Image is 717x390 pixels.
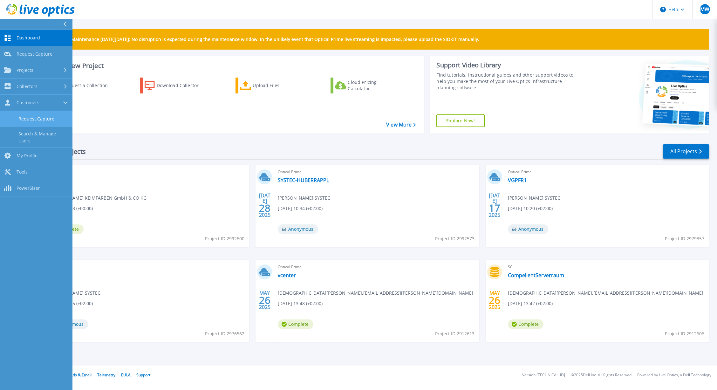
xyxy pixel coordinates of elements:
[508,205,553,212] span: [DATE] 10:20 (+02:00)
[259,298,270,303] span: 26
[436,114,485,127] a: Explore Now!
[435,330,475,337] span: Project ID: 2912613
[489,298,500,303] span: 26
[435,235,475,242] span: Project ID: 2992573
[17,153,38,159] span: My Profile
[48,195,147,202] span: [PERSON_NAME] , KEIMFARBEN GmbH & CO KG
[436,72,580,91] div: Find tutorials, instructional guides and other support videos to help you make the most of your L...
[488,194,501,217] div: [DATE] 2025
[508,168,705,175] span: Optical Prime
[121,372,131,378] a: EULA
[278,195,330,202] span: [PERSON_NAME] , SYSTEC
[331,78,401,93] a: Cloud Pricing Calculator
[665,235,704,242] span: Project ID: 2979357
[45,62,416,69] h3: Start a New Project
[508,263,705,270] span: SC
[17,51,52,57] span: Request Capture
[48,263,245,270] span: Optical Prime
[278,272,296,278] a: vcenter
[278,205,323,212] span: [DATE] 10:34 (+02:00)
[70,372,92,378] a: Ads & Email
[17,169,28,175] span: Tools
[489,205,500,211] span: 17
[45,78,116,93] a: Request a Collection
[522,373,565,377] li: Version: [TECHNICAL_ID]
[17,35,40,41] span: Dashboard
[63,79,114,92] div: Request a Collection
[571,373,632,377] li: © 2025 Dell Inc. All Rights Reserved
[488,289,501,312] div: MAY 2025
[386,122,416,128] a: View More
[278,263,475,270] span: Optical Prime
[259,194,271,217] div: [DATE] 2025
[205,330,244,337] span: Project ID: 2976562
[278,177,329,183] a: SYSTEC-HUBERRAPPL
[278,300,323,307] span: [DATE] 13:48 (+02:00)
[48,168,245,175] span: NetApp
[508,195,560,202] span: [PERSON_NAME] , SYSTEC
[508,224,548,234] span: Anonymous
[278,168,475,175] span: Optical Prime
[205,235,244,242] span: Project ID: 2992600
[348,79,399,92] div: Cloud Pricing Calculator
[700,7,709,12] span: MW
[17,185,40,191] span: PowerSizer
[637,373,711,377] li: Powered by Live Optics, a Dell Technology
[136,372,150,378] a: Support
[17,100,39,106] span: Customers
[508,300,553,307] span: [DATE] 13:42 (+02:00)
[259,205,270,211] span: 28
[508,319,543,329] span: Complete
[48,290,100,297] span: [PERSON_NAME] , SYSTEC
[278,290,473,297] span: [DEMOGRAPHIC_DATA][PERSON_NAME] , [EMAIL_ADDRESS][PERSON_NAME][DOMAIN_NAME]
[508,272,564,278] a: CompellentServerraum
[278,319,313,329] span: Complete
[47,37,479,42] p: Scheduled Maintenance [DATE][DATE]: No disruption is expected during the maintenance window. In t...
[259,289,271,312] div: MAY 2025
[508,177,527,183] a: VGPFR1
[663,144,709,159] a: All Projects
[508,290,703,297] span: [DEMOGRAPHIC_DATA][PERSON_NAME] , [EMAIL_ADDRESS][PERSON_NAME][DOMAIN_NAME]
[157,79,208,92] div: Download Collector
[665,330,704,337] span: Project ID: 2912606
[17,84,38,89] span: Collectors
[436,61,580,69] div: Support Video Library
[140,78,211,93] a: Download Collector
[278,224,318,234] span: Anonymous
[236,78,306,93] a: Upload Files
[17,67,33,73] span: Projects
[97,372,115,378] a: Telemetry
[253,79,304,92] div: Upload Files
